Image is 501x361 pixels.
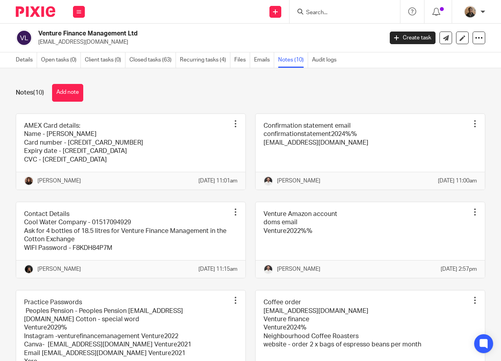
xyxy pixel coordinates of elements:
[278,52,308,68] a: Notes (10)
[438,177,477,185] p: [DATE] 11:00am
[16,52,37,68] a: Details
[16,30,32,46] img: svg%3E
[277,265,320,273] p: [PERSON_NAME]
[52,84,83,102] button: Add note
[41,52,81,68] a: Open tasks (0)
[16,6,55,17] img: Pixie
[254,52,274,68] a: Emails
[85,52,125,68] a: Client tasks (0)
[264,264,273,274] img: dom%20slack.jpg
[277,177,320,185] p: [PERSON_NAME]
[390,32,436,44] a: Create task
[234,52,250,68] a: Files
[312,52,340,68] a: Audit logs
[264,176,273,186] img: dom%20slack.jpg
[37,265,81,273] p: [PERSON_NAME]
[24,264,34,274] img: 455A9867.jpg
[198,177,237,185] p: [DATE] 11:01am
[16,89,44,97] h1: Notes
[37,177,81,185] p: [PERSON_NAME]
[464,6,477,18] img: WhatsApp%20Image%202025-04-23%20.jpg
[198,265,237,273] p: [DATE] 11:15am
[33,89,44,96] span: (10)
[180,52,230,68] a: Recurring tasks (4)
[24,176,34,186] img: Headshot.jpg
[38,30,310,38] h2: Venture Finance Management Ltd
[305,9,376,17] input: Search
[38,38,378,46] p: [EMAIL_ADDRESS][DOMAIN_NAME]
[129,52,176,68] a: Closed tasks (63)
[441,265,477,273] p: [DATE] 2:57pm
